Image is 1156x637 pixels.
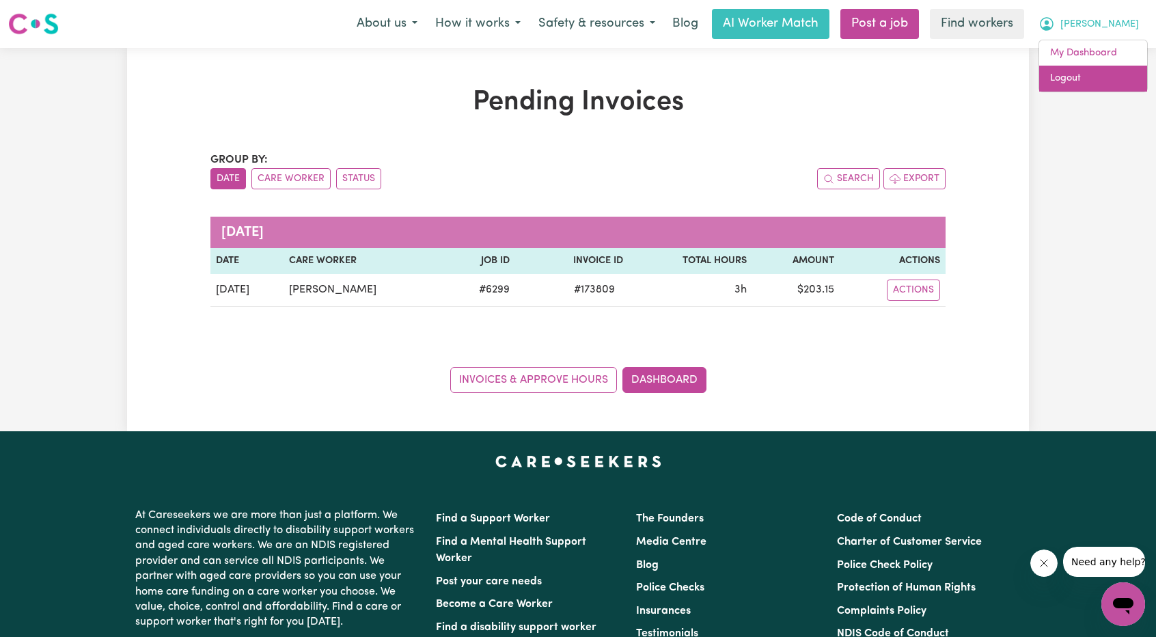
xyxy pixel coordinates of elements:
[1030,550,1058,577] iframe: Close message
[1060,17,1139,32] span: [PERSON_NAME]
[837,537,982,547] a: Charter of Customer Service
[636,606,691,616] a: Insurances
[883,168,946,189] button: Export
[436,537,586,564] a: Find a Mental Health Support Worker
[1038,40,1148,92] div: My Account
[1039,40,1147,66] a: My Dashboard
[837,582,976,593] a: Protection of Human Rights
[1039,66,1147,92] a: Logout
[817,168,880,189] button: Search
[529,10,664,38] button: Safety & resources
[436,576,542,587] a: Post your care needs
[495,456,661,467] a: Careseekers home page
[284,274,446,307] td: [PERSON_NAME]
[436,622,596,633] a: Find a disability support worker
[8,10,83,21] span: Need any help?
[887,280,940,301] button: Actions
[210,217,946,248] caption: [DATE]
[515,248,628,274] th: Invoice ID
[251,168,331,189] button: sort invoices by care worker
[566,282,623,298] span: # 173809
[712,9,829,39] a: AI Worker Match
[636,560,659,571] a: Blog
[752,274,839,307] td: $ 203.15
[348,10,426,38] button: About us
[436,513,550,524] a: Find a Support Worker
[446,248,515,274] th: Job ID
[210,86,946,119] h1: Pending Invoices
[8,12,59,36] img: Careseekers logo
[426,10,529,38] button: How it works
[446,274,515,307] td: # 6299
[210,168,246,189] button: sort invoices by date
[840,9,919,39] a: Post a job
[210,248,284,274] th: Date
[8,8,59,40] a: Careseekers logo
[664,9,706,39] a: Blog
[336,168,381,189] button: sort invoices by paid status
[284,248,446,274] th: Care Worker
[1063,547,1145,577] iframe: Message from company
[450,367,617,393] a: Invoices & Approve Hours
[837,606,926,616] a: Complaints Policy
[1030,10,1148,38] button: My Account
[436,599,553,610] a: Become a Care Worker
[629,248,753,274] th: Total Hours
[840,248,946,274] th: Actions
[734,284,747,295] span: 3 hours
[837,513,922,524] a: Code of Conduct
[636,582,704,593] a: Police Checks
[636,537,706,547] a: Media Centre
[930,9,1024,39] a: Find workers
[1101,582,1145,626] iframe: Button to launch messaging window
[622,367,706,393] a: Dashboard
[837,560,933,571] a: Police Check Policy
[636,513,704,524] a: The Founders
[210,274,284,307] td: [DATE]
[135,502,419,636] p: At Careseekers we are more than just a platform. We connect individuals directly to disability su...
[752,248,839,274] th: Amount
[210,154,268,165] span: Group by:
